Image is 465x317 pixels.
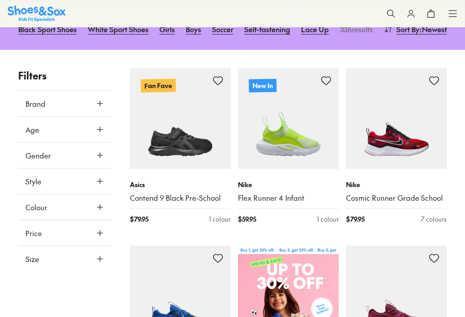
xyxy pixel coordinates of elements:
a: Shoes & Sox [8,5,66,21]
p: New In [249,79,277,93]
button: Style [18,168,112,194]
a: Cosmic Runner Grade School [346,193,447,203]
span: $ 79.95 [346,214,365,224]
button: Price [18,220,112,246]
p: Nike [238,180,339,189]
a: Self-fastening [244,19,290,39]
span: Brand [25,98,45,109]
a: Flex Runner 4 Infant [238,193,339,203]
p: Asics [130,180,231,189]
a: Fan Fave [130,68,231,169]
span: Gender [25,150,51,161]
span: $ 79.95 [130,214,148,224]
button: Sort By:Newest [384,19,447,39]
button: Age [18,117,112,142]
a: Black Sport Shoes [18,19,77,39]
div: 1 colour [209,214,231,224]
p: 336 results [336,24,373,35]
button: Colour [18,194,112,220]
p: Fan Fave [141,79,176,93]
span: Size [25,253,39,264]
span: Style [25,176,41,187]
span: Price [25,228,42,238]
a: White Sport Shoes [88,19,148,39]
a: Girls [159,19,175,39]
button: Brand [18,91,112,116]
span: Sort By [396,24,420,35]
span: Age [25,124,39,135]
a: Lace Up [301,19,329,39]
p: Filters [18,68,112,83]
a: Contend 9 Black Pre-School [130,193,231,203]
span: Colour [25,202,47,213]
button: Size [18,246,112,272]
a: Soccer [212,19,233,39]
p: Nike [346,180,447,189]
span: : Newest [420,24,447,35]
div: 7 colours [421,214,447,224]
a: New In [238,68,339,169]
div: 1 colour [317,214,339,224]
button: Gender [18,143,112,168]
img: SNS_Logo_Responsive.svg [8,5,66,21]
span: $ 59.95 [238,214,256,224]
a: Boys [186,19,201,39]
